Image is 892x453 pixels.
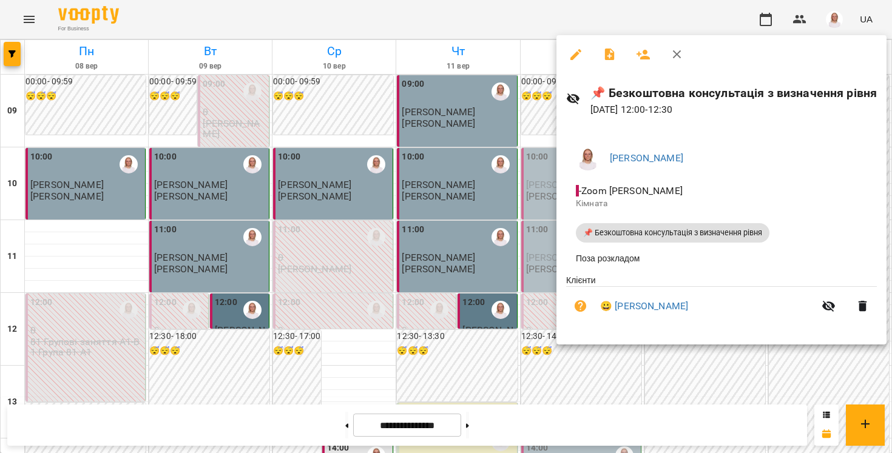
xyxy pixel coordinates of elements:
[576,198,867,210] p: Кімната
[576,185,685,196] span: - Zoom [PERSON_NAME]
[590,102,877,117] p: [DATE] 12:00 - 12:30
[566,247,877,269] li: Поза розкладом
[590,84,877,102] h6: 📌 Безкоштовна консультація з визначення рівня
[566,274,877,331] ul: Клієнти
[576,146,600,170] img: 7b3448e7bfbed3bd7cdba0ed84700e25.png
[610,152,683,164] a: [PERSON_NAME]
[600,299,688,314] a: 😀 [PERSON_NAME]
[576,227,769,238] span: 📌 Безкоштовна консультація з визначення рівня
